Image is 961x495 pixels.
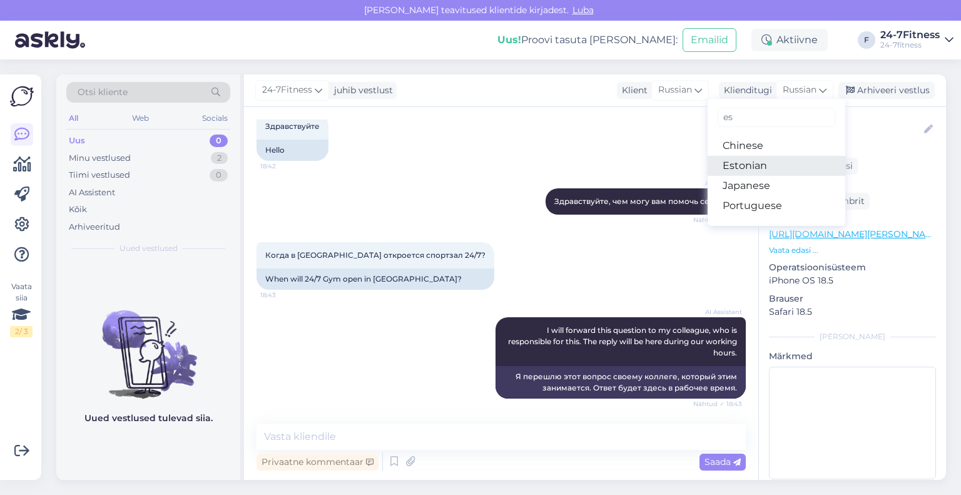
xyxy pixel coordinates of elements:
[69,221,120,233] div: Arhiveeritud
[69,169,130,181] div: Tiimi vestlused
[130,110,151,126] div: Web
[496,366,746,399] div: Я перешлю этот вопрос своему коллеге, который этим занимается. Ответ будет здесь в рабочее время.
[880,30,953,50] a: 24-7Fitness24-7fitness
[770,123,922,136] input: Lisa nimi
[84,412,213,425] p: Uued vestlused tulevad siia.
[751,29,828,51] div: Aktiivne
[119,243,178,254] span: Uued vestlused
[695,307,742,317] span: AI Assistent
[708,176,845,196] a: Japanese
[769,261,936,274] p: Operatsioonisüsteem
[260,290,307,300] span: 18:43
[210,169,228,181] div: 0
[211,152,228,165] div: 2
[658,83,692,97] span: Russian
[695,178,742,188] span: AI Assistent
[69,135,85,147] div: Uus
[769,331,936,342] div: [PERSON_NAME]
[265,250,486,260] span: Когда в [GEOGRAPHIC_DATA] откроется спортзал 24/7?
[69,203,87,216] div: Kõik
[257,268,494,290] div: When will 24/7 Gym open in [GEOGRAPHIC_DATA]?
[69,186,115,199] div: AI Assistent
[880,40,940,50] div: 24-7fitness
[838,82,935,99] div: Arhiveeri vestlus
[769,350,936,363] p: Märkmed
[858,31,875,49] div: F
[569,4,597,16] span: Luba
[66,110,81,126] div: All
[260,161,307,171] span: 18:42
[257,140,328,161] div: Hello
[708,196,845,216] a: Portuguese
[329,84,393,97] div: juhib vestlust
[704,456,741,467] span: Saada
[508,325,739,357] span: I will forward this question to my colleague, who is responsible for this. The reply will be here...
[769,180,936,193] p: Kliendi telefon
[880,30,940,40] div: 24-7Fitness
[56,288,240,401] img: No chats
[719,84,772,97] div: Klienditugi
[769,215,936,228] p: Klienditeekond
[617,84,648,97] div: Klient
[769,104,936,117] p: Kliendi nimi
[693,399,742,409] span: Nähtud ✓ 18:43
[10,281,33,337] div: Vaata siia
[262,83,312,97] span: 24-7Fitness
[708,156,845,176] a: Estonian
[718,108,835,127] input: Kirjuta, millist tag'i otsid
[783,83,816,97] span: Russian
[683,28,736,52] button: Emailid
[210,135,228,147] div: 0
[693,215,742,225] span: Nähtud ✓ 18:43
[497,34,521,46] b: Uus!
[10,84,34,108] img: Askly Logo
[497,33,678,48] div: Proovi tasuta [PERSON_NAME]:
[769,145,936,158] p: Kliendi email
[708,136,845,156] a: Chinese
[554,196,737,206] span: Здравствуйте, чем могу вам помочь сегодня?
[10,326,33,337] div: 2 / 3
[78,86,128,99] span: Otsi kliente
[769,305,936,319] p: Safari 18.5
[769,274,936,287] p: iPhone OS 18.5
[265,121,320,131] span: Здравствуйте
[769,292,936,305] p: Brauser
[257,454,379,471] div: Privaatne kommentaar
[200,110,230,126] div: Socials
[69,152,131,165] div: Minu vestlused
[769,245,936,256] p: Vaata edasi ...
